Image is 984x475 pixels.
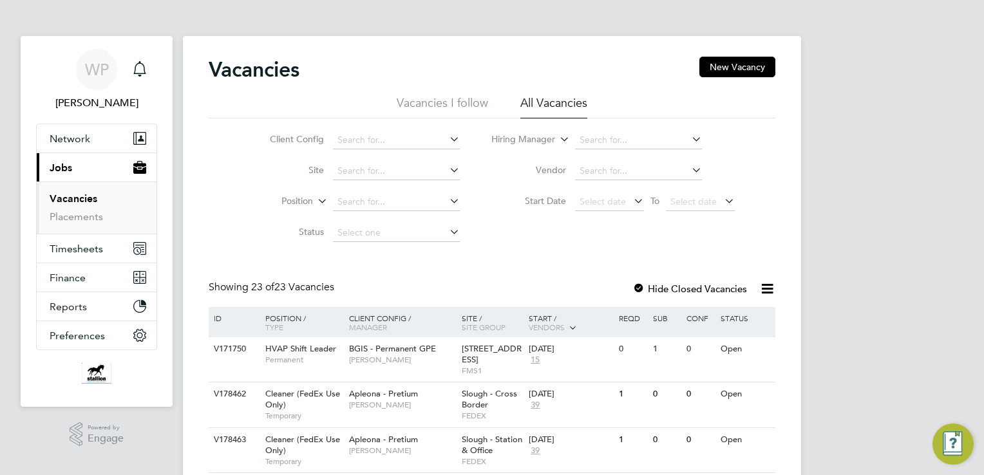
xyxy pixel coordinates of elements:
span: 39 [529,400,542,411]
a: Placements [50,210,103,223]
span: FEDEX [462,411,523,421]
nav: Main navigation [21,36,173,407]
label: Hiring Manager [481,133,555,146]
div: V171750 [211,337,256,361]
span: Slough - Station & Office [462,434,522,456]
div: Open [717,382,773,406]
div: Showing [209,281,337,294]
label: Start Date [492,195,566,207]
span: Temporary [265,411,343,421]
span: Slough - Cross Border [462,388,517,410]
li: All Vacancies [520,95,587,118]
span: Type [265,322,283,332]
label: Vendor [492,164,566,176]
div: 0 [650,428,683,452]
button: Finance [37,263,156,292]
span: Select date [580,196,626,207]
h2: Vacancies [209,57,299,82]
div: Client Config / [346,307,459,338]
div: 1 [650,337,683,361]
div: 0 [683,382,717,406]
div: Start / [525,307,616,339]
div: ID [211,307,256,329]
div: [DATE] [529,389,612,400]
span: 15 [529,355,542,366]
button: Reports [37,292,156,321]
label: Status [250,226,324,237]
div: 0 [683,428,717,452]
button: Engage Resource Center [932,424,974,465]
div: 1 [616,428,649,452]
span: [PERSON_NAME] [349,445,455,456]
div: Reqd [616,307,649,329]
span: Timesheets [50,243,103,255]
span: Apleona - Pretium [349,434,418,445]
span: 23 Vacancies [251,281,334,293]
span: Permanent [265,355,343,365]
span: Site Group [462,322,506,332]
input: Search for... [575,131,702,149]
span: [STREET_ADDRESS] [462,343,522,365]
button: Timesheets [37,234,156,263]
input: Search for... [333,131,460,149]
span: BGIS - Permanent GPE [349,343,436,354]
span: [PERSON_NAME] [349,400,455,410]
div: 0 [683,337,717,361]
span: Reports [50,301,87,313]
span: 23 of [251,281,274,293]
span: FEDEX [462,456,523,467]
div: V178462 [211,382,256,406]
a: Vacancies [50,192,97,205]
input: Search for... [575,162,702,180]
a: WP[PERSON_NAME] [36,49,157,111]
img: stallionrecruitment-logo-retina.png [82,363,111,384]
div: Site / [459,307,526,338]
button: Preferences [37,321,156,349]
div: V178463 [211,428,256,452]
span: 39 [529,445,542,456]
span: Engage [88,433,124,444]
label: Site [250,164,324,176]
div: 1 [616,382,649,406]
label: Client Config [250,133,324,145]
div: [DATE] [529,344,612,355]
span: Powered by [88,422,124,433]
div: 0 [650,382,683,406]
li: Vacancies I follow [397,95,488,118]
button: Jobs [37,153,156,182]
span: Jobs [50,162,72,174]
label: Hide Closed Vacancies [632,283,747,295]
span: FMS1 [462,366,523,376]
span: Network [50,133,90,145]
a: Go to home page [36,363,157,384]
span: HVAP Shift Leader [265,343,336,354]
input: Search for... [333,193,460,211]
span: Cleaner (FedEx Use Only) [265,388,340,410]
span: Manager [349,322,387,332]
span: WP [85,61,109,78]
input: Search for... [333,162,460,180]
span: Cleaner (FedEx Use Only) [265,434,340,456]
input: Select one [333,224,460,242]
div: [DATE] [529,434,612,445]
span: [PERSON_NAME] [349,355,455,365]
div: Status [717,307,773,329]
button: New Vacancy [699,57,775,77]
div: Jobs [37,182,156,234]
div: Position / [256,307,346,338]
label: Position [239,195,313,208]
div: Open [717,428,773,452]
span: Temporary [265,456,343,467]
span: To [647,192,663,209]
a: Powered byEngage [70,422,124,447]
button: Network [37,124,156,153]
span: Vendors [529,322,565,332]
div: 0 [616,337,649,361]
div: Conf [683,307,717,329]
span: Apleona - Pretium [349,388,418,399]
div: Sub [650,307,683,329]
span: Select date [670,196,717,207]
span: William Proctor [36,95,157,111]
div: Open [717,337,773,361]
span: Finance [50,272,86,284]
